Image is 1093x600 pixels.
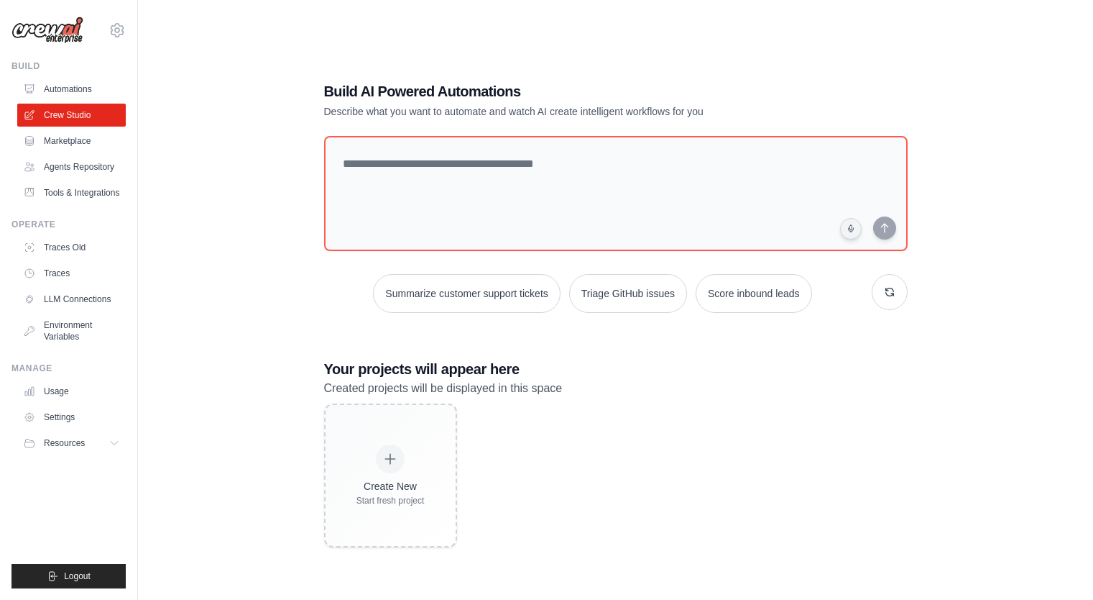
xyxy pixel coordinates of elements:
div: Manage [11,363,126,374]
a: Marketplace [17,129,126,153]
button: Score inbound leads [696,274,812,313]
div: Build [11,60,126,72]
button: Triage GitHub issues [569,274,687,313]
a: Tools & Integrations [17,181,126,204]
button: Resources [17,432,126,455]
button: Logout [11,564,126,588]
div: Operate [11,219,126,230]
button: Summarize customer support tickets [373,274,560,313]
a: Crew Studio [17,104,126,127]
a: Traces Old [17,236,126,259]
div: Start fresh project [356,495,425,506]
a: Usage [17,380,126,403]
a: Agents Repository [17,155,126,178]
span: Logout [64,571,91,582]
a: Traces [17,262,126,285]
span: Resources [44,437,85,449]
button: Get new suggestions [872,274,908,310]
a: Settings [17,406,126,429]
img: Logo [11,17,83,44]
p: Describe what you want to automate and watch AI create intelligent workflows for you [324,104,807,119]
button: Click to speak your automation idea [840,218,862,240]
h3: Your projects will appear here [324,359,908,379]
div: Create New [356,479,425,494]
a: LLM Connections [17,288,126,311]
a: Automations [17,78,126,101]
p: Created projects will be displayed in this space [324,379,908,398]
h1: Build AI Powered Automations [324,81,807,101]
a: Environment Variables [17,314,126,348]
